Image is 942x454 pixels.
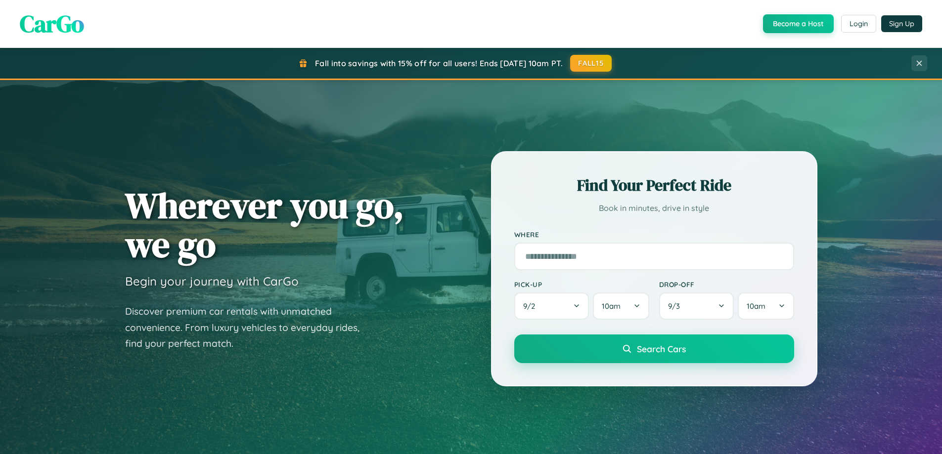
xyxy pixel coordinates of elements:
[881,15,922,32] button: Sign Up
[20,7,84,40] span: CarGo
[738,292,794,320] button: 10am
[514,280,649,289] label: Pick-up
[659,292,734,320] button: 9/3
[763,14,834,33] button: Become a Host
[125,303,372,352] p: Discover premium car rentals with unmatched convenience. From luxury vehicles to everyday rides, ...
[523,301,540,311] span: 9 / 2
[514,334,794,363] button: Search Cars
[514,230,794,239] label: Where
[514,201,794,215] p: Book in minutes, drive in style
[747,301,765,311] span: 10am
[602,301,621,311] span: 10am
[593,292,649,320] button: 10am
[514,174,794,196] h2: Find Your Perfect Ride
[841,15,876,33] button: Login
[668,301,685,311] span: 9 / 3
[315,58,563,68] span: Fall into savings with 15% off for all users! Ends [DATE] 10am PT.
[125,186,404,264] h1: Wherever you go, we go
[514,292,589,320] button: 9/2
[125,274,299,289] h3: Begin your journey with CarGo
[637,343,686,354] span: Search Cars
[659,280,794,289] label: Drop-off
[570,55,612,72] button: FALL15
